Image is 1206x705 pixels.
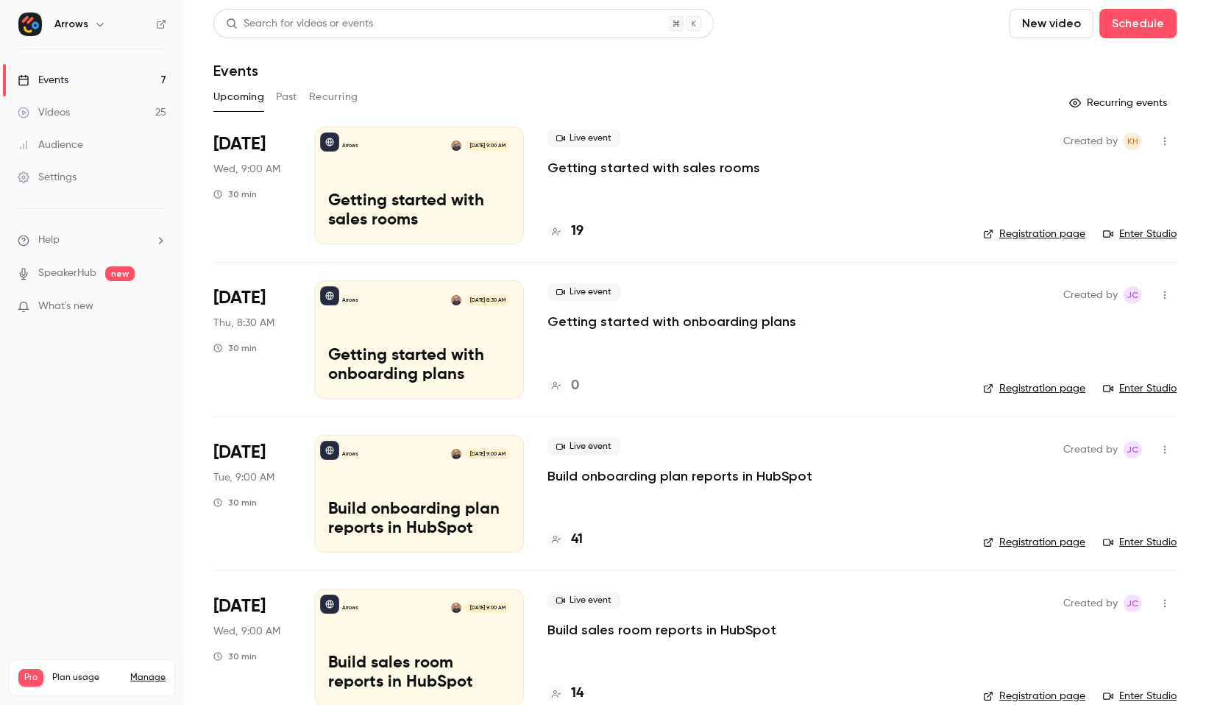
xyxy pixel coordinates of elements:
div: 30 min [213,188,257,200]
span: Wed, 9:00 AM [213,162,280,177]
img: Shareil Nariman [451,603,461,613]
span: Thu, 8:30 AM [213,316,274,330]
li: help-dropdown-opener [18,233,166,248]
span: Created by [1063,286,1118,304]
span: Created by [1063,132,1118,150]
div: Sep 23 Tue, 9:00 AM (America/Los Angeles) [213,435,291,553]
span: Wed, 9:00 AM [213,624,280,639]
a: Registration page [983,227,1085,241]
span: Jamie Carlson [1124,595,1141,612]
h4: 0 [571,376,579,396]
h4: 41 [571,530,583,550]
button: Schedule [1099,9,1177,38]
span: Created by [1063,441,1118,458]
iframe: Noticeable Trigger [149,300,166,313]
button: Recurring [309,85,358,109]
span: Pro [18,669,43,687]
span: [DATE] 9:00 AM [465,141,509,151]
img: Arrows [18,13,42,36]
h1: Events [213,62,258,79]
span: Live event [547,592,620,609]
a: 19 [547,222,584,241]
a: Enter Studio [1103,535,1177,550]
p: Arrows [342,450,358,458]
p: Arrows [342,142,358,149]
span: [DATE] 9:00 AM [465,603,509,613]
h4: 14 [571,684,584,704]
img: Shareil Nariman [451,295,461,305]
a: Build onboarding plan reports in HubSpot [547,467,812,485]
a: Registration page [983,535,1085,550]
p: Arrows [342,297,358,304]
p: Arrows [342,604,358,612]
a: Registration page [983,381,1085,396]
p: Build sales room reports in HubSpot [328,654,510,692]
button: New video [1010,9,1093,38]
span: Kim Hacker [1124,132,1141,150]
span: [DATE] [213,595,266,618]
span: Plan usage [52,672,121,684]
span: Jamie Carlson [1124,441,1141,458]
span: [DATE] [213,286,266,310]
span: What's new [38,299,93,314]
span: Help [38,233,60,248]
span: JC [1127,595,1138,612]
span: KH [1127,132,1138,150]
img: Shareil Nariman [451,141,461,151]
a: Getting started with sales roomsArrowsShareil Nariman[DATE] 9:00 AMGetting started with sales rooms [314,127,524,244]
div: Search for videos or events [226,16,373,32]
div: Videos [18,105,70,120]
a: Enter Studio [1103,227,1177,241]
button: Upcoming [213,85,264,109]
a: 0 [547,376,579,396]
span: [DATE] [213,441,266,464]
a: Getting started with onboarding plans [547,313,796,330]
a: Enter Studio [1103,381,1177,396]
h6: Arrows [54,17,88,32]
span: Live event [547,438,620,456]
img: Shareil Nariman [451,449,461,459]
span: Live event [547,283,620,301]
div: 30 min [213,651,257,662]
a: Manage [130,672,166,684]
div: Sep 18 Thu, 8:30 AM (America/Los Angeles) [213,280,291,398]
a: 41 [547,530,583,550]
h4: 19 [571,222,584,241]
button: Past [276,85,297,109]
span: Tue, 9:00 AM [213,470,274,485]
div: 30 min [213,497,257,509]
span: new [105,266,135,281]
a: Registration page [983,689,1085,704]
span: [DATE] 9:00 AM [465,449,509,459]
p: Getting started with sales rooms [328,192,510,230]
span: [DATE] 8:30 AM [465,295,509,305]
span: Jamie Carlson [1124,286,1141,304]
p: Getting started with onboarding plans [328,347,510,385]
span: Created by [1063,595,1118,612]
span: [DATE] [213,132,266,156]
a: 14 [547,684,584,704]
span: JC [1127,286,1138,304]
a: Build sales room reports in HubSpot [547,621,776,639]
p: Build onboarding plan reports in HubSpot [328,500,510,539]
div: Sep 17 Wed, 9:00 AM (America/Los Angeles) [213,127,291,244]
a: Enter Studio [1103,689,1177,704]
a: Getting started with sales rooms [547,159,760,177]
a: SpeakerHub [38,266,96,281]
span: JC [1127,441,1138,458]
div: Settings [18,170,77,185]
div: 30 min [213,342,257,354]
button: Recurring events [1063,91,1177,115]
span: Live event [547,130,620,147]
a: Getting started with onboarding plansArrowsShareil Nariman[DATE] 8:30 AMGetting started with onbo... [314,280,524,398]
div: Events [18,73,68,88]
div: Audience [18,138,83,152]
a: Build onboarding plan reports in HubSpotArrowsShareil Nariman[DATE] 9:00 AMBuild onboarding plan ... [314,435,524,553]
